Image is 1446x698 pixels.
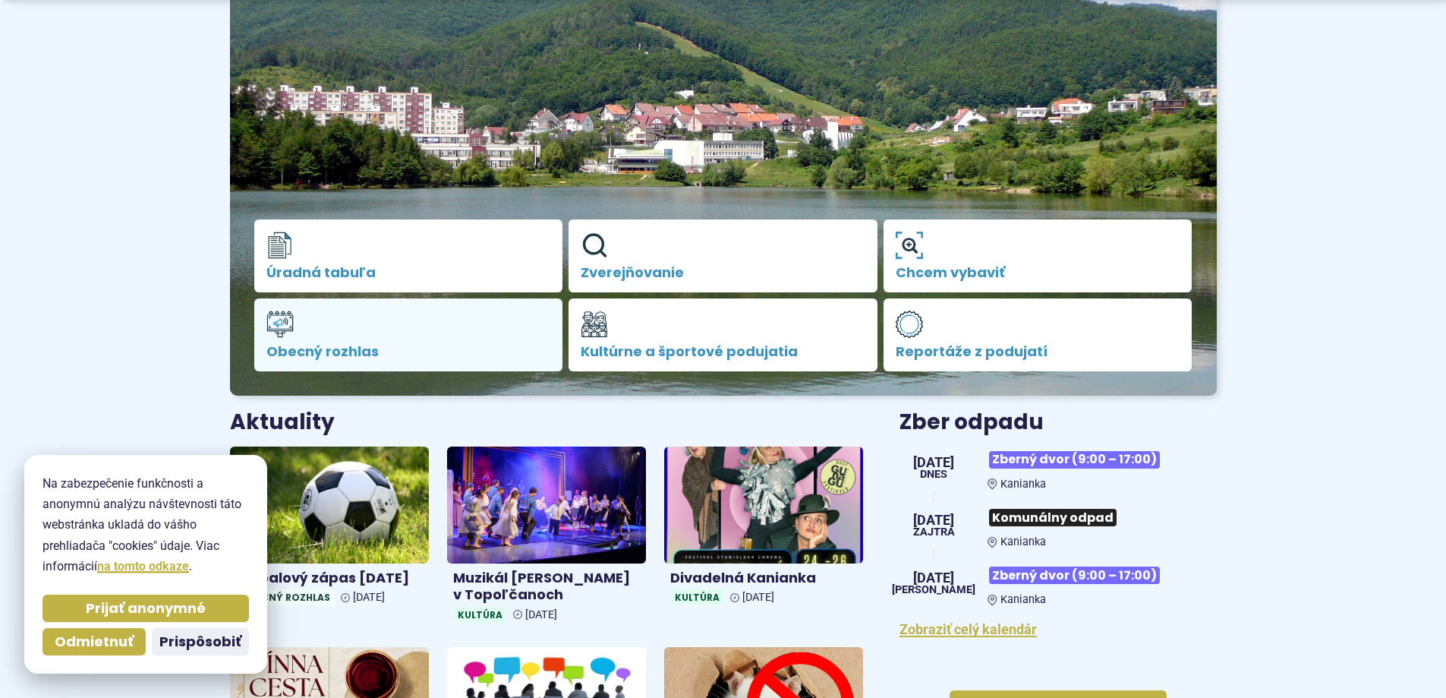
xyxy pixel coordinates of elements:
span: Prispôsobiť [159,633,241,651]
span: Odmietnuť [55,633,134,651]
a: Zobraziť celý kalendár [899,621,1037,637]
a: Reportáže z podujatí [884,298,1192,371]
span: Kultúra [453,607,507,623]
span: Komunálny odpad [989,509,1117,526]
span: Reportáže z podujatí [896,344,1180,359]
span: Kanianka [1000,593,1046,606]
span: [DATE] [353,591,385,604]
span: Kanianka [1000,535,1046,548]
span: Zberný dvor (9:00 – 17:00) [989,567,1160,584]
a: na tomto odkaze [97,559,189,573]
span: Dnes [913,469,954,480]
a: Úradná tabuľa [254,220,563,292]
p: Na zabezpečenie funkčnosti a anonymnú analýzu návštevnosti táto webstránka ukladá do vášho prehli... [43,473,249,576]
a: Divadelná Kanianka Kultúra [DATE] [664,447,863,611]
span: Kultúrne a športové podujatia [581,344,865,359]
span: Prijať anonymné [86,600,206,617]
span: [DATE] [913,456,954,469]
a: Zberný dvor (9:00 – 17:00) Kanianka [DATE] [PERSON_NAME] [899,561,1216,606]
button: Prijať anonymné [43,595,249,622]
h3: Aktuality [230,411,335,434]
span: Kanianka [1000,478,1046,491]
a: Komunálny odpad Kanianka [DATE] Zajtra [899,503,1216,548]
span: [DATE] [892,571,975,585]
span: Obecný rozhlas [236,589,335,605]
span: Chcem vybaviť [896,265,1180,280]
span: Zajtra [913,527,955,538]
h4: Futbalový zápas [DATE] [236,570,423,587]
button: Prispôsobiť [152,628,249,655]
span: Zverejňovanie [581,265,865,280]
a: Zverejňovanie [569,220,877,292]
a: Chcem vybaviť [884,220,1192,292]
span: Úradná tabuľa [266,265,551,280]
h3: Zber odpadu [899,411,1216,434]
a: Kultúrne a športové podujatia [569,298,877,371]
span: Kultúra [670,589,724,605]
span: [DATE] [913,513,955,527]
a: Futbalový zápas [DATE] Obecný rozhlas [DATE] [230,447,429,611]
button: Odmietnuť [43,628,146,655]
span: Obecný rozhlas [266,344,551,359]
h4: Muzikál [PERSON_NAME] v Topoľčanoch [453,570,640,604]
h4: Divadelná Kanianka [670,570,857,587]
span: [DATE] [525,608,557,621]
a: Zberný dvor (9:00 – 17:00) Kanianka [DATE] Dnes [899,445,1216,491]
span: [PERSON_NAME] [892,585,975,595]
span: [DATE] [742,591,774,604]
span: Zberný dvor (9:00 – 17:00) [989,451,1160,469]
a: Obecný rozhlas [254,298,563,371]
a: Muzikál [PERSON_NAME] v Topoľčanoch Kultúra [DATE] [447,447,646,629]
